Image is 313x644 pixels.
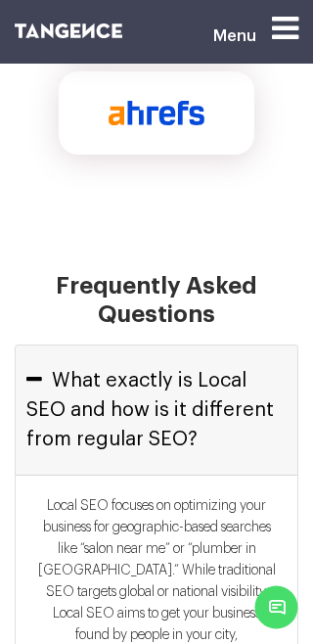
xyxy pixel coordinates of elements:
img: logo SVG [15,23,122,38]
span: Chat Widget [255,586,298,629]
h1: Frequently Asked Questions [15,272,298,345]
img: aherf-new.svg [109,101,204,125]
button: What exactly is Local SEO and how is it different from regular SEO? [16,345,297,475]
